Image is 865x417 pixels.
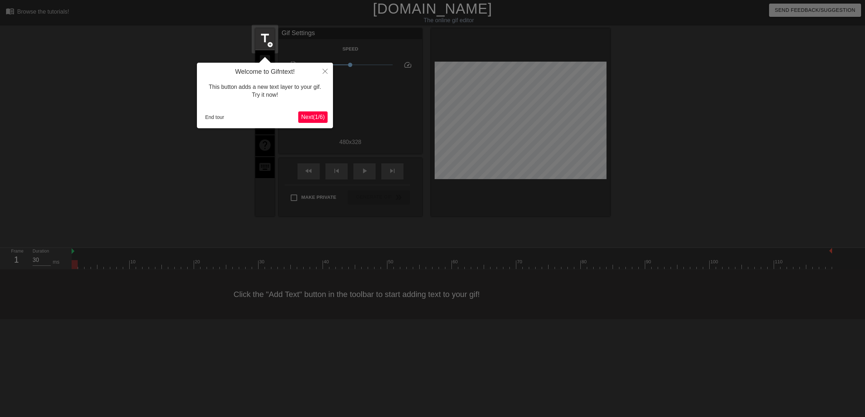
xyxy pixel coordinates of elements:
[202,112,227,123] button: End tour
[202,68,328,76] h4: Welcome to Gifntext!
[317,63,333,79] button: Close
[298,111,328,123] button: Next
[301,114,325,120] span: Next ( 1 / 6 )
[202,76,328,106] div: This button adds a new text layer to your gif. Try it now!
